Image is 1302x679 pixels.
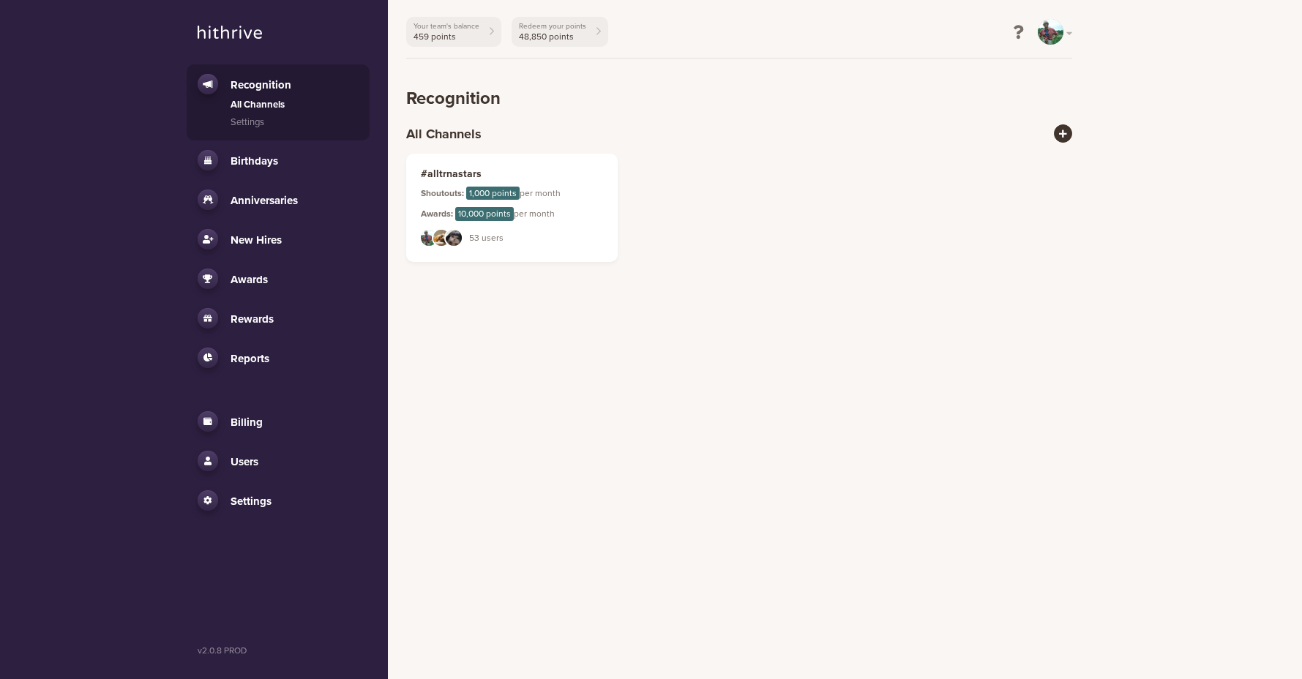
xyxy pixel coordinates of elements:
[231,78,291,91] span: Recognition
[34,10,64,23] span: Help
[231,455,258,468] span: Users
[406,127,482,143] h2: All Channels
[455,207,514,220] span: 10,000 points
[231,98,359,113] a: All Channels
[414,31,479,42] span: 459 points
[198,451,359,471] a: Users
[406,17,501,47] a: Your team's balance459 points
[421,188,464,198] strong: Shoutouts:
[421,207,604,220] div: per month
[198,308,359,329] a: Rewards
[198,490,359,511] a: Settings
[231,116,359,130] a: Settings
[519,31,586,42] span: 48,850 points
[466,187,520,200] span: 1,000 points
[198,348,359,368] a: Reports
[231,233,282,247] span: New Hires
[231,312,274,326] span: Rewards
[198,26,262,39] img: hithrive-logo.9746416d.svg
[406,89,501,110] h1: Recognition
[198,269,359,289] a: Awards
[421,168,604,181] h4: #alltrnastars
[421,187,604,200] div: per month
[231,416,263,429] span: Billing
[198,190,359,210] a: Anniversaries
[198,150,359,170] a: Birthdays
[231,352,269,365] span: Reports
[406,154,618,262] a: #alltrnastarsShoutouts: 1,000 pointsper monthAwards: 10,000 pointsper month53 users
[421,209,453,219] strong: Awards:
[198,229,359,250] a: New Hires
[231,194,298,207] span: Anniversaries
[231,154,278,168] span: Birthdays
[231,273,268,286] span: Awards
[187,644,370,661] footer: v2.0.8 PROD
[231,495,272,508] span: Settings
[198,411,359,432] a: Billing
[198,74,359,94] a: Recognition
[469,231,504,244] span: 53 users
[512,17,608,47] a: Redeem your points48,850 points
